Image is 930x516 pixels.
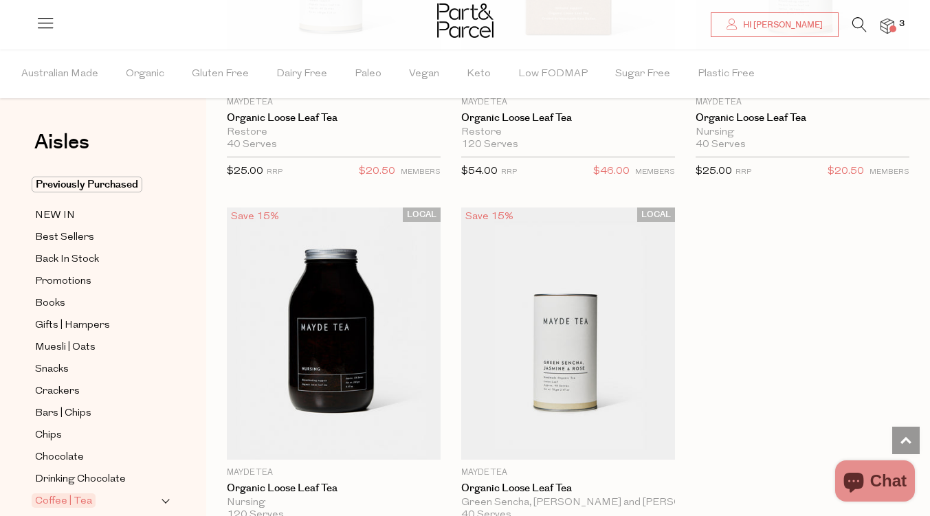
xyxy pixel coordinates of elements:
span: Aisles [34,127,89,157]
img: Part&Parcel [437,3,494,38]
a: Organic Loose Leaf Tea [461,112,675,124]
div: Restore [227,126,441,139]
a: Organic Loose Leaf Tea [227,112,441,124]
p: Mayde Tea [227,96,441,109]
span: $25.00 [227,166,263,177]
span: Coffee | Tea [32,493,96,508]
p: Mayde Tea [227,467,441,479]
inbox-online-store-chat: Shopify online store chat [831,460,919,505]
span: Plastic Free [698,50,755,98]
p: Mayde Tea [461,467,675,479]
span: Sugar Free [615,50,670,98]
img: Organic Loose Leaf Tea [227,207,441,460]
span: Chips [35,427,62,444]
div: Nursing [227,497,441,509]
span: LOCAL [637,207,675,222]
span: 40 Serves [227,139,277,151]
a: Bars | Chips [35,405,160,422]
small: MEMBERS [401,168,441,176]
span: Dairy Free [276,50,327,98]
div: Restore [461,126,675,139]
a: Previously Purchased [35,177,160,193]
small: MEMBERS [870,168,909,176]
span: Snacks [35,361,69,378]
span: Promotions [35,273,91,290]
img: Organic Loose Leaf Tea [461,207,675,460]
a: Aisles [34,132,89,166]
span: Chocolate [35,449,84,466]
a: Crackers [35,383,160,400]
span: Organic [126,50,164,98]
button: Expand/Collapse Coffee | Tea [161,493,170,509]
a: Chips [35,427,160,444]
a: Back In Stock [35,251,160,268]
span: Vegan [409,50,439,98]
a: Drinking Chocolate [35,471,160,488]
span: Drinking Chocolate [35,471,126,488]
span: Hi [PERSON_NAME] [740,19,823,31]
a: Hi [PERSON_NAME] [711,12,839,37]
small: RRP [267,168,283,176]
span: Gifts | Hampers [35,317,110,334]
a: 3 [881,19,894,33]
span: $25.00 [696,166,732,177]
span: $20.50 [828,163,864,181]
div: Save 15% [461,207,518,226]
a: Books [35,295,160,312]
a: Organic Loose Leaf Tea [696,112,909,124]
small: MEMBERS [635,168,675,176]
span: Crackers [35,383,80,400]
a: Coffee | Tea [35,493,160,509]
span: Keto [467,50,491,98]
span: Previously Purchased [32,177,142,192]
a: Best Sellers [35,229,160,246]
span: Books [35,295,65,312]
span: $46.00 [593,163,630,181]
span: $54.00 [461,166,498,177]
span: Gluten Free [192,50,249,98]
a: Promotions [35,273,160,290]
a: Organic Loose Leaf Tea [461,482,675,495]
a: Muesli | Oats [35,339,160,356]
span: Australian Made [21,50,98,98]
span: 40 Serves [696,139,746,151]
span: NEW IN [35,207,75,224]
small: RRP [735,168,751,176]
a: Snacks [35,361,160,378]
span: Bars | Chips [35,405,91,422]
span: 120 Serves [461,139,518,151]
span: 3 [896,18,908,30]
a: Gifts | Hampers [35,317,160,334]
div: Nursing [696,126,909,139]
span: Muesli | Oats [35,339,96,356]
p: Mayde Tea [696,96,909,109]
div: Green Sencha, [PERSON_NAME] and [PERSON_NAME] [461,497,675,509]
span: Best Sellers [35,229,94,246]
p: Mayde Tea [461,96,675,109]
a: Organic Loose Leaf Tea [227,482,441,495]
span: Paleo [355,50,381,98]
span: Back In Stock [35,251,99,268]
a: Chocolate [35,449,160,466]
div: Save 15% [227,207,283,226]
span: $20.50 [359,163,395,181]
a: NEW IN [35,207,160,224]
span: LOCAL [403,207,441,222]
span: Low FODMAP [518,50,588,98]
small: RRP [501,168,517,176]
